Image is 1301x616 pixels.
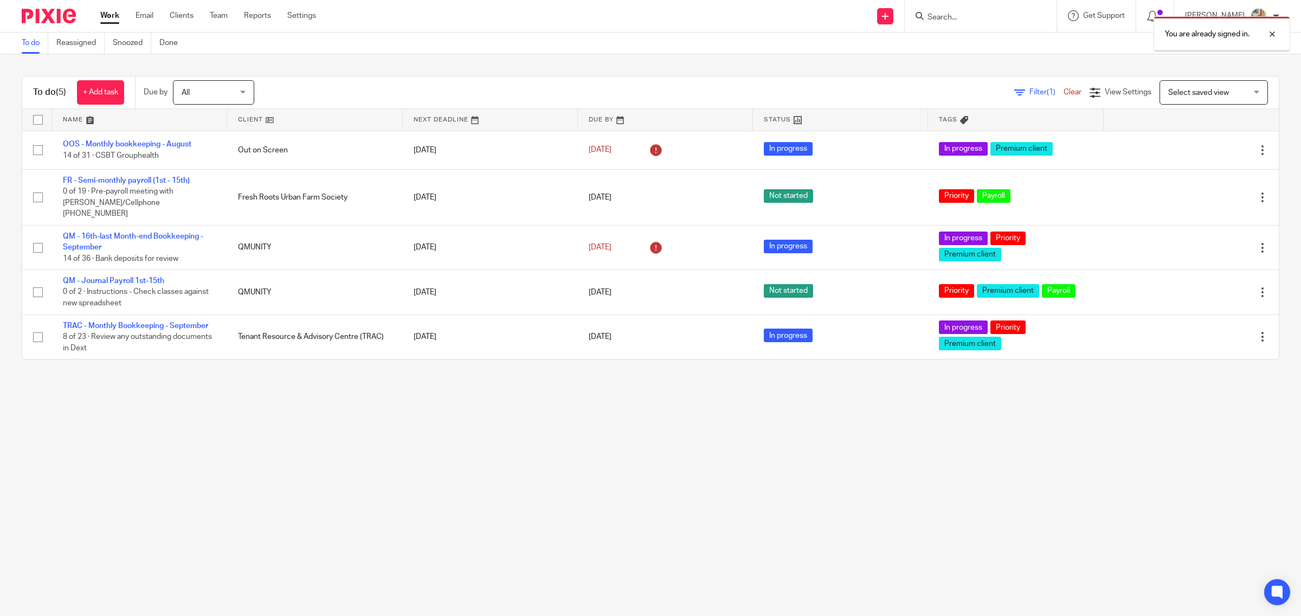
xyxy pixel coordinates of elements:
span: (5) [56,88,66,97]
span: Premium client [990,142,1053,156]
img: MIC.jpg [1250,8,1267,25]
span: In progress [939,232,988,245]
span: In progress [939,142,988,156]
td: QMUNITY [227,270,402,315]
a: Clear [1064,88,1081,96]
a: + Add task [77,80,124,105]
span: Premium client [977,284,1039,298]
span: Priority [939,284,974,298]
a: Clients [170,10,194,21]
h1: To do [33,87,66,98]
span: 14 of 36 · Bank deposits for review [63,255,178,262]
p: You are already signed in. [1165,29,1250,40]
span: Not started [764,189,813,203]
span: Premium client [939,248,1001,261]
span: [DATE] [589,333,611,341]
span: In progress [764,329,813,342]
span: Priority [990,232,1026,245]
span: Payroll [977,189,1010,203]
a: OOS - Monthly bookkeeping - August [63,140,191,148]
span: Priority [990,320,1026,334]
a: TRAC - Monthly Bookkeeping - September [63,322,208,330]
span: (1) [1047,88,1055,96]
span: In progress [764,142,813,156]
a: Done [159,33,186,54]
span: Priority [939,189,974,203]
span: [DATE] [589,194,611,201]
a: Email [136,10,153,21]
img: Pixie [22,9,76,23]
span: Premium client [939,337,1001,350]
a: Team [210,10,228,21]
p: Due by [144,87,168,98]
span: Tags [939,117,957,123]
td: [DATE] [403,270,578,315]
td: [DATE] [403,225,578,269]
span: Payroll [1042,284,1075,298]
a: Reports [244,10,271,21]
span: [DATE] [589,288,611,296]
td: [DATE] [403,169,578,225]
span: 0 of 2 · Instructions - Check classes against new spreadsheet [63,288,209,307]
a: Reassigned [56,33,105,54]
span: 0 of 19 · Pre-payroll meeting with [PERSON_NAME]/Cellphone [PHONE_NUMBER] [63,188,173,218]
span: [DATE] [589,146,611,154]
a: To do [22,33,48,54]
td: Fresh Roots Urban Farm Society [227,169,402,225]
span: In progress [939,320,988,334]
a: FR - Semi-monthly payroll (1st - 15th) [63,177,190,184]
td: QMUNITY [227,225,402,269]
td: [DATE] [403,315,578,359]
td: Tenant Resource & Advisory Centre (TRAC) [227,315,402,359]
td: Out on Screen [227,131,402,169]
a: Work [100,10,119,21]
span: 14 of 31 · CSBT Grouphealth [63,152,159,159]
span: In progress [764,240,813,253]
span: 8 of 23 · Review any outstanding documents in Dext [63,333,212,352]
a: QM - 16th-last Month-end Bookkeeping - September [63,233,203,251]
span: All [182,89,190,97]
span: View Settings [1105,88,1151,96]
span: Select saved view [1168,89,1229,97]
a: Settings [287,10,316,21]
td: [DATE] [403,131,578,169]
a: Snoozed [113,33,151,54]
span: Filter [1029,88,1064,96]
span: Not started [764,284,813,298]
a: QM - Journal Payroll 1st-15th [63,277,164,285]
span: [DATE] [589,243,611,251]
